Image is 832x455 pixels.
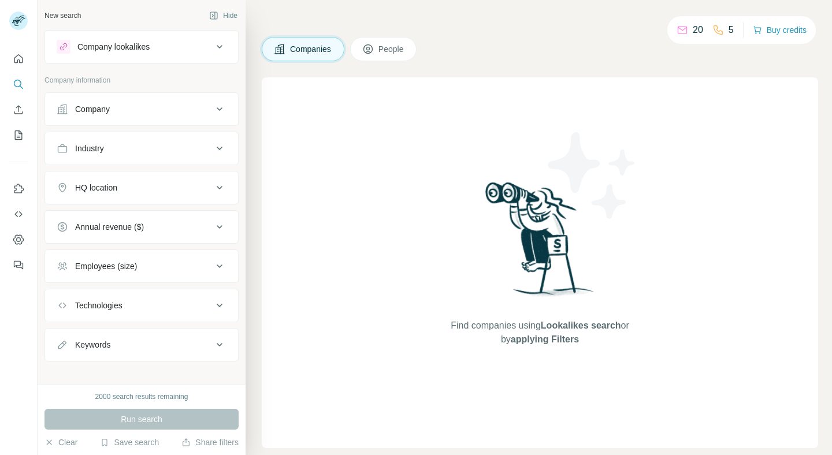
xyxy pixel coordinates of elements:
button: Buy credits [753,22,807,38]
button: Use Surfe on LinkedIn [9,178,28,199]
button: Search [9,74,28,95]
button: Feedback [9,255,28,275]
button: Clear [44,437,77,448]
button: Employees (size) [45,252,238,280]
button: Company lookalikes [45,33,238,61]
button: Company [45,95,238,123]
div: Technologies [75,300,122,311]
button: Quick start [9,49,28,69]
button: Use Surfe API [9,204,28,225]
button: Dashboard [9,229,28,250]
span: People [378,43,405,55]
div: Company [75,103,110,115]
button: Keywords [45,331,238,359]
button: Annual revenue ($) [45,213,238,241]
button: Share filters [181,437,239,448]
span: Lookalikes search [541,320,621,330]
img: Surfe Illustration - Stars [540,124,644,228]
button: My lists [9,125,28,146]
img: Surfe Illustration - Woman searching with binoculars [480,179,600,308]
button: Technologies [45,292,238,319]
span: applying Filters [511,334,579,344]
button: HQ location [45,174,238,202]
p: Company information [44,75,239,85]
p: 20 [693,23,703,37]
button: Hide [201,7,246,24]
button: Enrich CSV [9,99,28,120]
button: Save search [100,437,159,448]
div: New search [44,10,81,21]
div: 2000 search results remaining [95,391,188,402]
button: Industry [45,135,238,162]
div: Industry [75,143,104,154]
div: Annual revenue ($) [75,221,144,233]
div: HQ location [75,182,117,193]
div: Keywords [75,339,110,350]
span: Find companies using or by [447,319,632,346]
div: Company lookalikes [77,41,150,53]
h4: Search [262,14,818,30]
div: Employees (size) [75,260,137,272]
span: Companies [290,43,332,55]
p: 5 [729,23,734,37]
